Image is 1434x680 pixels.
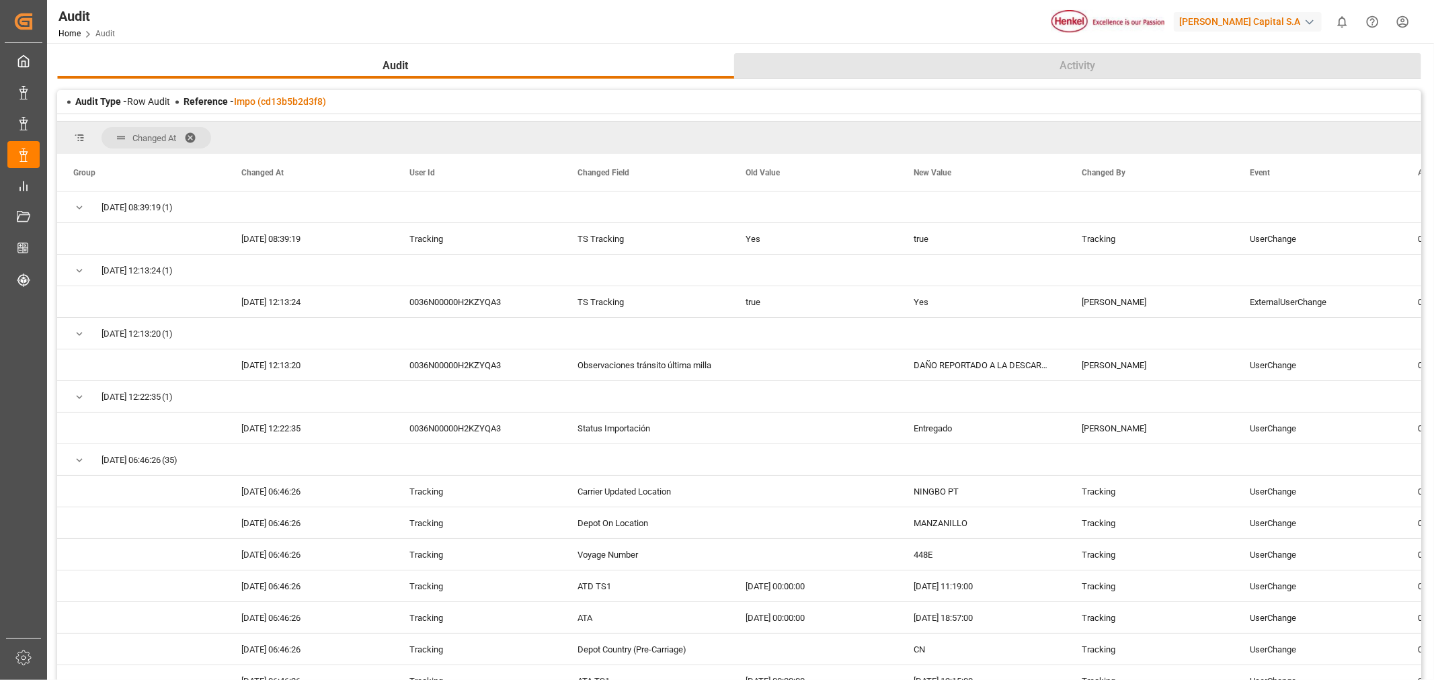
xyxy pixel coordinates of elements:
[225,223,393,254] div: [DATE] 08:39:19
[1066,476,1234,507] div: Tracking
[1234,570,1402,601] div: UserChange
[225,286,393,317] div: [DATE] 12:13:24
[561,476,729,507] div: Carrier Updated Location
[729,223,898,254] div: Yes
[73,168,95,177] span: Group
[898,570,1066,601] div: [DATE] 11:19:00
[1234,223,1402,254] div: UserChange
[561,634,729,665] div: Depot Country (Pre-Carriage)
[409,168,435,177] span: User Id
[241,168,284,177] span: Changed At
[162,382,173,413] span: (1)
[75,96,127,107] span: Audit Type -
[898,223,1066,254] div: true
[561,539,729,570] div: Voyage Number
[57,53,734,79] button: Audit
[1234,413,1402,443] div: UserChange
[577,168,629,177] span: Changed Field
[1234,634,1402,665] div: UserChange
[132,133,176,143] span: Changed At
[1066,602,1234,633] div: Tracking
[102,318,161,349] span: [DATE] 12:13:20
[1082,168,1125,177] span: Changed By
[1055,58,1101,74] span: Activity
[102,192,161,223] span: [DATE] 08:39:19
[393,507,561,538] div: Tracking
[734,53,1421,79] button: Activity
[393,602,561,633] div: Tracking
[1066,223,1234,254] div: Tracking
[1234,507,1402,538] div: UserChange
[393,634,561,665] div: Tracking
[225,539,393,570] div: [DATE] 06:46:26
[746,168,780,177] span: Old Value
[393,349,561,380] div: 0036N00000H2KZYQA3
[1051,10,1164,34] img: Henkel%20logo.jpg_1689854090.jpg
[225,476,393,507] div: [DATE] 06:46:26
[898,602,1066,633] div: [DATE] 18:57:00
[898,539,1066,570] div: 448E
[393,570,561,601] div: Tracking
[102,255,161,286] span: [DATE] 12:13:24
[225,570,393,601] div: [DATE] 06:46:26
[1234,286,1402,317] div: ExternalUserChange
[162,192,173,223] span: (1)
[393,476,561,507] div: Tracking
[898,507,1066,538] div: MANZANILLO
[561,286,729,317] div: TS Tracking
[225,634,393,665] div: [DATE] 06:46:26
[561,570,729,601] div: ATD TS1
[162,445,177,476] span: (35)
[1174,9,1327,34] button: [PERSON_NAME] Capital S.A
[162,255,173,286] span: (1)
[1234,349,1402,380] div: UserChange
[184,96,326,107] span: Reference -
[561,223,729,254] div: TS Tracking
[58,29,81,38] a: Home
[1066,570,1234,601] div: Tracking
[75,95,170,109] div: Row Audit
[561,413,729,443] div: Status Importación
[1357,7,1388,37] button: Help Center
[898,634,1066,665] div: CN
[1250,168,1270,177] span: Event
[1234,602,1402,633] div: UserChange
[561,349,729,380] div: Observaciones tránsito última milla
[162,318,173,349] span: (1)
[1066,349,1234,380] div: [PERSON_NAME]
[561,602,729,633] div: ATA
[225,413,393,443] div: [DATE] 12:22:35
[225,507,393,538] div: [DATE] 06:46:26
[225,349,393,380] div: [DATE] 12:13:20
[393,539,561,570] div: Tracking
[898,286,1066,317] div: Yes
[234,96,326,107] a: Impo (cd13b5b2d3f8)
[898,413,1066,443] div: Entregado
[561,507,729,538] div: Depot On Location
[102,382,161,413] span: [DATE] 12:22:35
[914,168,951,177] span: New Value
[1066,286,1234,317] div: [PERSON_NAME]
[1066,634,1234,665] div: Tracking
[729,286,898,317] div: true
[225,602,393,633] div: [DATE] 06:46:26
[1327,7,1357,37] button: show 0 new notifications
[1234,476,1402,507] div: UserChange
[898,476,1066,507] div: NINGBO PT
[378,58,414,74] span: Audit
[729,602,898,633] div: [DATE] 00:00:00
[393,223,561,254] div: Tracking
[1174,12,1322,32] div: [PERSON_NAME] Capital S.A
[58,6,115,26] div: Audit
[393,286,561,317] div: 0036N00000H2KZYQA3
[393,413,561,443] div: 0036N00000H2KZYQA3
[729,570,898,601] div: [DATE] 00:00:00
[1066,413,1234,443] div: [PERSON_NAME]
[102,445,161,476] span: [DATE] 06:46:26
[898,349,1066,380] div: DAÑO REPORTADO A LA DESCARGA
[1066,507,1234,538] div: Tracking
[1234,539,1402,570] div: UserChange
[1066,539,1234,570] div: Tracking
